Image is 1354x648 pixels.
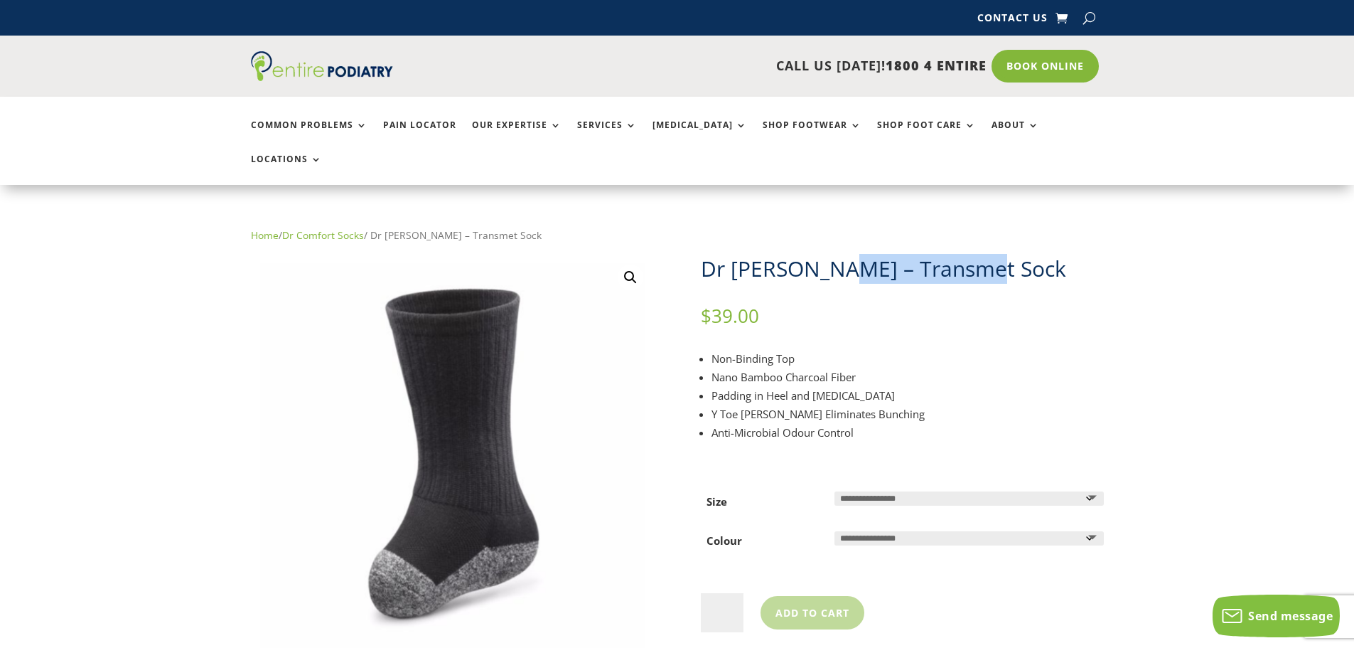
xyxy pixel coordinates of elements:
input: Product quantity [701,593,743,633]
button: Add to cart [761,596,864,629]
a: Book Online [992,50,1099,83]
nav: Breadcrumb [251,226,1104,245]
a: Common Problems [251,120,367,151]
a: Pain Locator [383,120,456,151]
a: Entire Podiatry [251,70,393,84]
p: CALL US [DATE]! [448,57,987,75]
label: Size [706,494,727,509]
a: View full-screen image gallery [618,265,643,290]
li: Y Toe [PERSON_NAME] Eliminates Bunching [711,405,1104,423]
button: Send message [1213,595,1340,637]
a: Dr Comfort Socks [282,228,364,242]
bdi: 39.00 [701,303,759,329]
a: Shop Footwear [763,120,861,151]
a: [MEDICAL_DATA] [652,120,747,151]
li: Nano Bamboo Charcoal Fiber [711,368,1104,386]
span: Send message [1248,608,1333,624]
span: 1800 4 ENTIRE [886,57,987,74]
h1: Dr [PERSON_NAME] – Transmet Sock [701,254,1104,284]
a: Locations [251,154,322,185]
a: Contact Us [977,13,1048,28]
li: Non-Binding Top [711,349,1104,368]
a: About [992,120,1039,151]
img: logo (1) [251,51,393,81]
a: Our Expertise [472,120,562,151]
label: Colour [706,533,742,548]
a: Shop Foot Care [877,120,976,151]
a: Services [577,120,637,151]
li: Anti-Microbial Odour Control [711,423,1104,442]
li: Padding in Heel and [MEDICAL_DATA] [711,386,1104,405]
a: Home [251,228,279,242]
span: $ [701,303,711,329]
